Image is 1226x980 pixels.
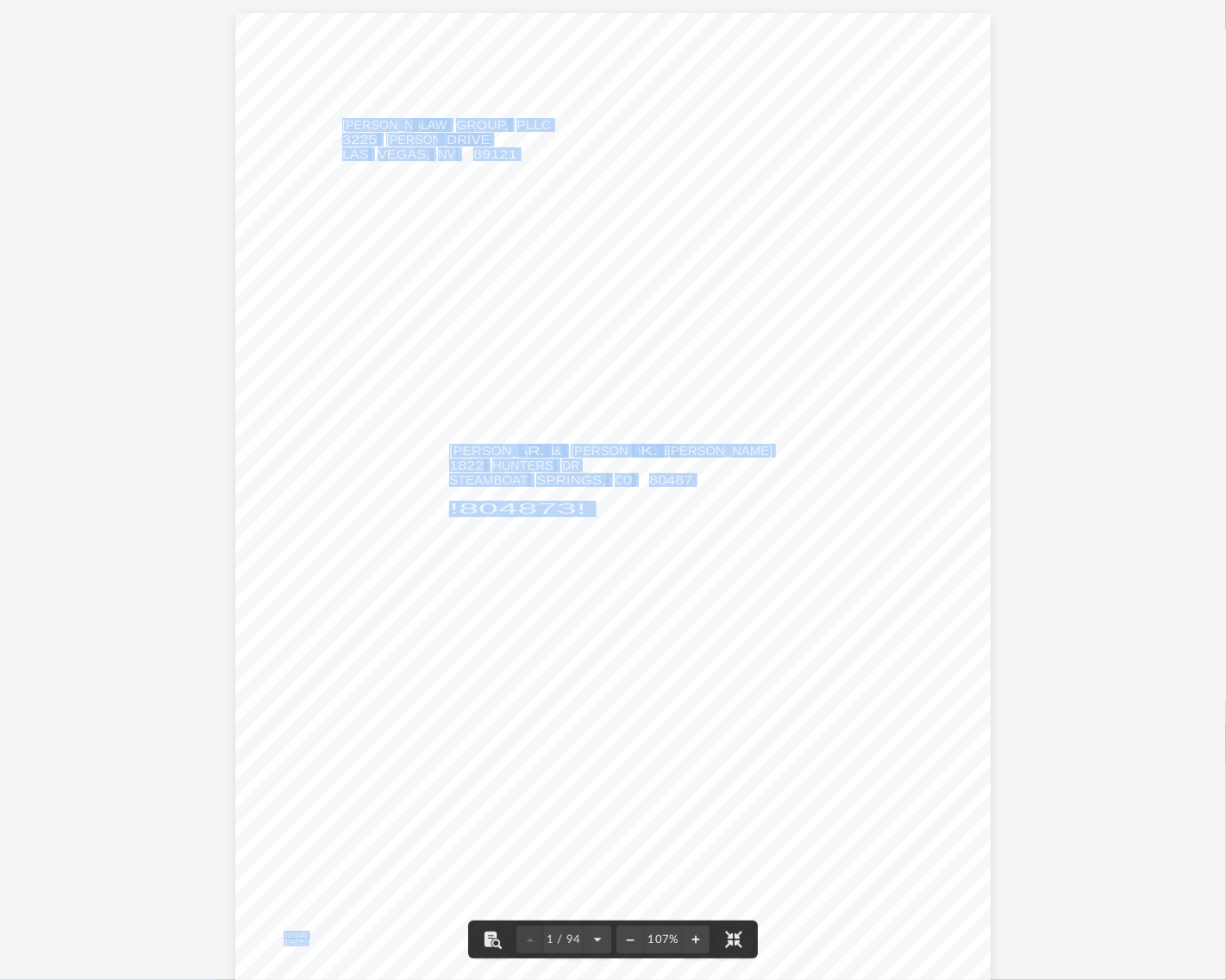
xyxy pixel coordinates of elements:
div: Preview [266,133,1176,623]
span: 1822 [449,459,484,471]
span: DR [562,459,579,471]
span: CO [615,474,632,486]
span: & [554,445,561,457]
span: [PERSON_NAME] [571,445,676,457]
span: [PERSON_NAME] [449,445,564,457]
span: [PERSON_NAME] [667,445,773,457]
span: R. [528,445,545,457]
span: 80487 [649,474,693,486]
span: K. [641,445,658,457]
span: !804873! [449,502,586,517]
span: STEAMBOAT [449,474,528,486]
span: SPRINGS, [536,474,606,486]
span: HUNTERS [492,459,554,471]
